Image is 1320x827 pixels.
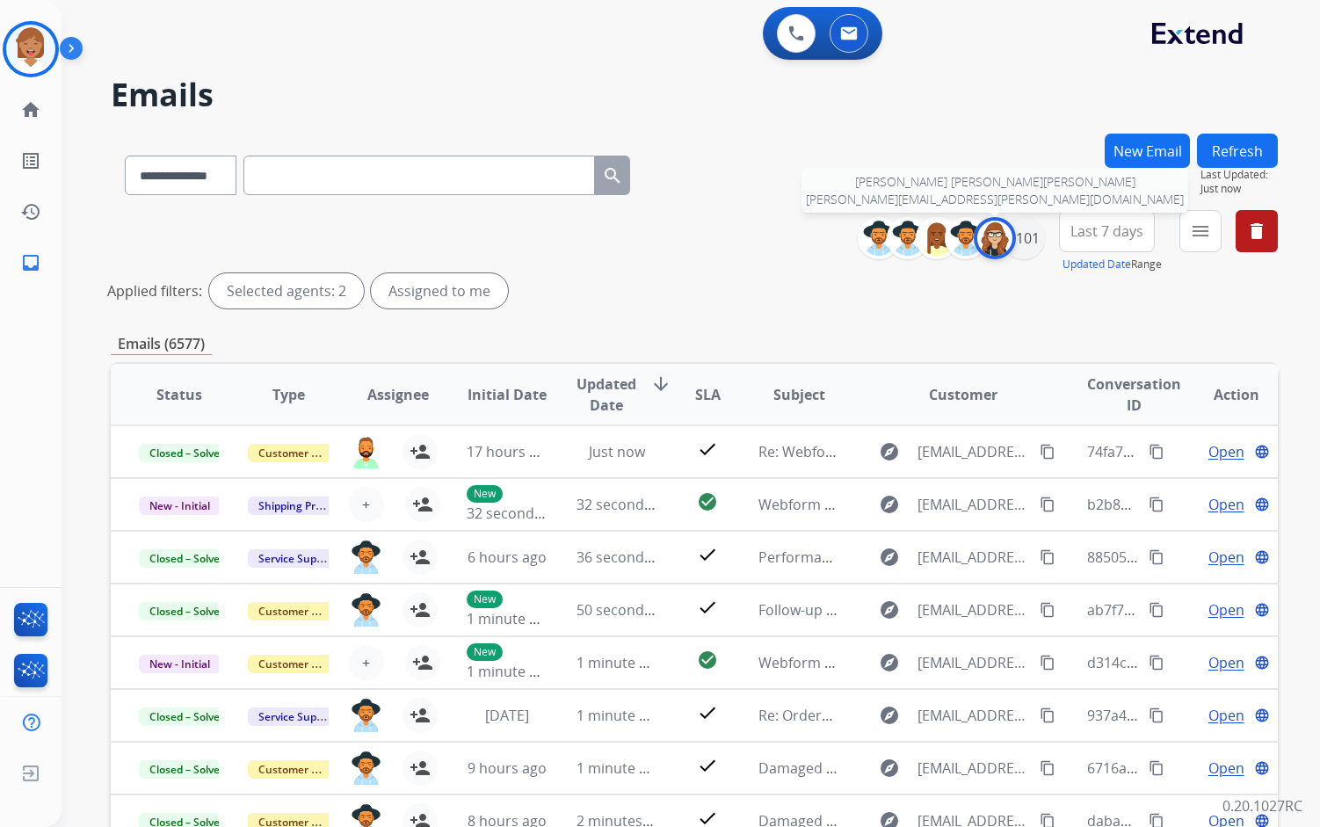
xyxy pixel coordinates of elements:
[1254,655,1270,671] mat-icon: language
[248,760,362,779] span: Customer Support
[697,597,718,618] mat-icon: check
[20,201,41,222] mat-icon: history
[20,99,41,120] mat-icon: home
[577,374,636,416] span: Updated Date
[139,497,221,515] span: New - Initial
[139,760,236,779] span: Closed – Solved
[1040,497,1055,512] mat-icon: content_copy
[697,702,718,723] mat-icon: check
[1063,257,1162,272] span: Range
[1149,655,1164,671] mat-icon: content_copy
[1200,182,1278,196] span: Just now
[1208,599,1244,620] span: Open
[1208,705,1244,726] span: Open
[1254,497,1270,512] mat-icon: language
[917,599,1030,620] span: [EMAIL_ADDRESS][DOMAIN_NAME]
[879,599,900,620] mat-icon: explore
[351,593,381,627] img: agent-avatar
[1040,602,1055,618] mat-icon: content_copy
[1149,602,1164,618] mat-icon: content_copy
[1059,210,1155,252] button: Last 7 days
[650,374,671,395] mat-icon: arrow_downward
[695,384,721,405] span: SLA
[602,165,623,186] mat-icon: search
[467,591,503,608] p: New
[917,705,1030,726] span: [EMAIL_ADDRESS][DOMAIN_NAME]
[362,652,370,673] span: +
[349,645,384,680] button: +
[1254,760,1270,776] mat-icon: language
[20,150,41,171] mat-icon: list_alt
[1208,758,1244,779] span: Open
[577,600,679,620] span: 50 seconds ago
[589,442,645,461] span: Just now
[1149,760,1164,776] mat-icon: content_copy
[1254,602,1270,618] mat-icon: language
[758,653,1157,672] span: Webform from [EMAIL_ADDRESS][DOMAIN_NAME] on [DATE]
[351,540,381,574] img: agent-avatar
[467,485,503,503] p: New
[577,495,679,514] span: 32 seconds ago
[248,497,368,515] span: Shipping Protection
[371,273,508,308] div: Assigned to me
[1063,258,1131,272] button: Updated Date
[917,758,1030,779] span: [EMAIL_ADDRESS][DOMAIN_NAME]
[929,384,997,405] span: Customer
[1208,547,1244,568] span: Open
[468,384,547,405] span: Initial Date
[467,662,554,681] span: 1 minute ago
[855,173,1043,190] span: [PERSON_NAME] [PERSON_NAME]
[697,491,718,512] mat-icon: check_circle
[577,548,679,567] span: 36 seconds ago
[111,333,212,355] p: Emails (6577)
[351,699,381,732] img: agent-avatar
[697,755,718,776] mat-icon: check
[697,439,718,460] mat-icon: check
[139,444,236,462] span: Closed – Solved
[467,609,554,628] span: 1 minute ago
[6,25,55,74] img: avatar
[1149,497,1164,512] mat-icon: content_copy
[879,547,900,568] mat-icon: explore
[1208,494,1244,515] span: Open
[410,758,431,779] mat-icon: person_add
[1168,364,1278,425] th: Action
[139,549,236,568] span: Closed – Solved
[1040,655,1055,671] mat-icon: content_copy
[806,191,1184,208] span: [PERSON_NAME][EMAIL_ADDRESS][PERSON_NAME][DOMAIN_NAME]
[139,602,236,620] span: Closed – Solved
[1043,173,1135,190] span: [PERSON_NAME]
[758,442,1180,461] span: Re: Webform from [EMAIL_ADDRESS][DOMAIN_NAME] on [DATE]
[412,652,433,673] mat-icon: person_add
[248,549,348,568] span: Service Support
[156,384,202,405] span: Status
[917,547,1030,568] span: [EMAIL_ADDRESS][DOMAIN_NAME]
[468,548,547,567] span: 6 hours ago
[1070,228,1143,235] span: Last 7 days
[248,707,348,726] span: Service Support
[917,652,1030,673] span: [EMAIL_ADDRESS][DOMAIN_NAME]
[879,705,900,726] mat-icon: explore
[1254,549,1270,565] mat-icon: language
[1254,707,1270,723] mat-icon: language
[248,444,362,462] span: Customer Support
[1208,652,1244,673] span: Open
[485,706,529,725] span: [DATE]
[111,77,1278,112] h2: Emails
[107,280,202,301] p: Applied filters:
[1246,221,1267,242] mat-icon: delete
[758,600,942,620] span: Follow-up About Your Claim
[272,384,305,405] span: Type
[773,384,825,405] span: Subject
[917,494,1030,515] span: [EMAIL_ADDRESS][DOMAIN_NAME]
[1222,795,1302,816] p: 0.20.1027RC
[139,707,236,726] span: Closed – Solved
[139,655,221,673] span: New - Initial
[1003,217,1045,259] div: +101
[879,652,900,673] mat-icon: explore
[1149,549,1164,565] mat-icon: content_copy
[758,495,1157,514] span: Webform from [EMAIL_ADDRESS][DOMAIN_NAME] on [DATE]
[412,494,433,515] mat-icon: person_add
[410,441,431,462] mat-icon: person_add
[467,504,569,523] span: 32 seconds ago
